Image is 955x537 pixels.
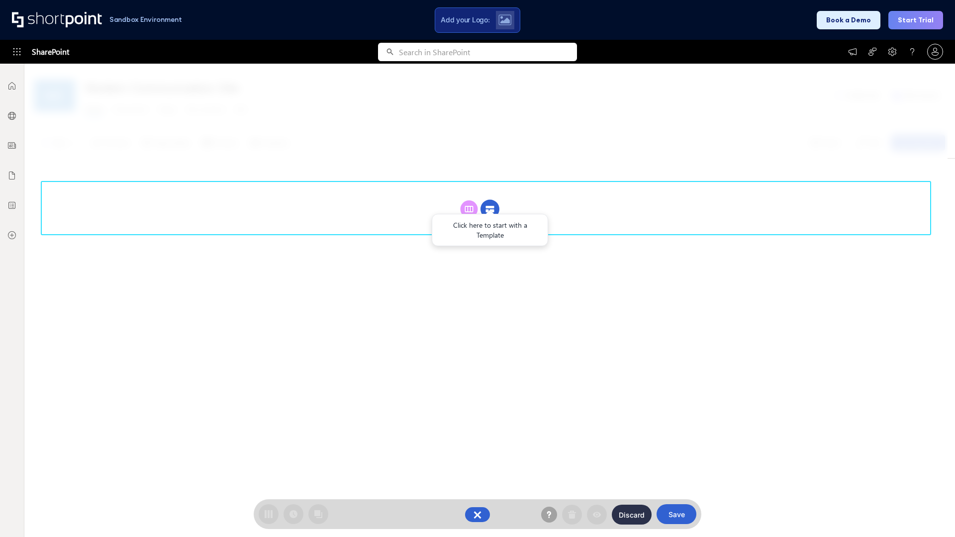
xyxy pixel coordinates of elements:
[498,14,511,25] img: Upload logo
[905,489,955,537] iframe: Chat Widget
[657,504,696,524] button: Save
[109,17,182,22] h1: Sandbox Environment
[32,40,69,64] span: SharePoint
[612,505,652,525] button: Discard
[399,43,577,61] input: Search in SharePoint
[817,11,880,29] button: Book a Demo
[888,11,943,29] button: Start Trial
[441,15,489,24] span: Add your Logo:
